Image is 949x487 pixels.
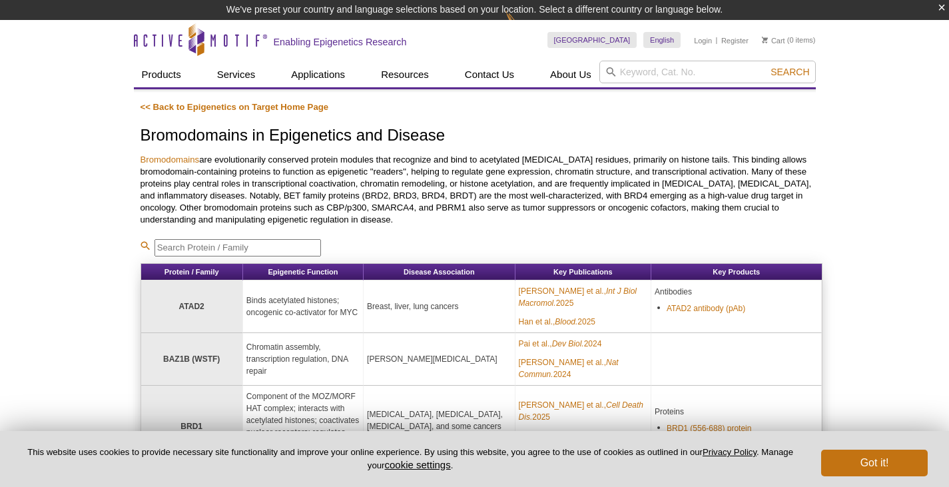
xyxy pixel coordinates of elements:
td: [PERSON_NAME][MEDICAL_DATA] [364,333,515,386]
a: [PERSON_NAME] et al.,Nat Commun.2024 [519,356,647,380]
a: Contact Us [457,62,522,87]
a: BRD1 (556-688) protein [667,422,751,434]
td: Component of the MOZ/MORF HAT complex; interacts with acetylated histones; coactivates nuclear re... [243,386,364,468]
a: ATAD2 antibody (pAb) [667,302,745,314]
a: Login [694,36,712,45]
td: [MEDICAL_DATA], [MEDICAL_DATA], [MEDICAL_DATA], and some cancers (e.g. breast) [364,386,515,468]
a: Services [209,62,264,87]
h1: Bromodomains in Epigenetics and Disease [141,127,822,146]
button: Got it! [821,450,928,476]
a: << Back to Epigenetics on Target Home Page [141,102,329,112]
a: [PERSON_NAME] et al.,Cell Death Dis.2025 [519,399,647,423]
a: Pai et al.,Dev Biol.2024 [519,338,602,350]
a: Register [721,36,749,45]
em: Nat Commun. [519,358,619,379]
a: About Us [542,62,599,87]
a: [PERSON_NAME] et al.,Sci Transl Med.2024 [519,430,647,454]
a: English [643,32,681,48]
a: [PERSON_NAME] et al.,Int J Biol Macromol.2025 [519,285,647,309]
img: Your Cart [762,37,768,43]
em: Int J Biol Macromol. [519,286,637,308]
strong: BRD1 [180,422,202,431]
td: Binds acetylated histones; oncogenic co-activator for MYC [243,280,364,333]
p: Proteins [655,406,818,418]
a: Privacy Policy [703,447,757,457]
a: [GEOGRAPHIC_DATA] [547,32,637,48]
th: Disease Association [364,264,515,280]
input: Keyword, Cat. No. [599,61,816,83]
p: are evolutionarily conserved protein modules that recognize and bind to acetylated [MEDICAL_DATA]... [141,154,822,226]
button: cookie settings [384,459,450,470]
a: Bromodomains [141,155,200,165]
strong: ATAD2 [179,302,204,311]
a: Applications [283,62,353,87]
button: Search [767,66,813,78]
p: This website uses cookies to provide necessary site functionality and improve your online experie... [21,446,799,472]
a: Han et al.,Blood.2025 [519,316,595,328]
li: | [716,32,718,48]
strong: BAZ1B (WSTF) [163,354,220,364]
a: Cart [762,36,785,45]
a: Products [134,62,189,87]
th: Protein / Family [141,264,243,280]
a: Resources [373,62,437,87]
th: Key Publications [515,264,651,280]
img: Change Here [505,10,541,41]
input: Search Protein / Family [155,239,321,256]
p: Antibodies [655,286,818,298]
li: (0 items) [762,32,816,48]
th: Key Products [651,264,822,280]
td: Breast, liver, lung cancers [364,280,515,333]
em: Blood. [555,317,577,326]
h2: Enabling Epigenetics Research [274,36,407,48]
td: Chromatin assembly, transcription regulation, DNA repair [243,333,364,386]
em: Dev Biol. [552,339,584,348]
span: Search [771,67,809,77]
th: Epigenetic Function [243,264,364,280]
em: Cell Death Dis. [519,400,643,422]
